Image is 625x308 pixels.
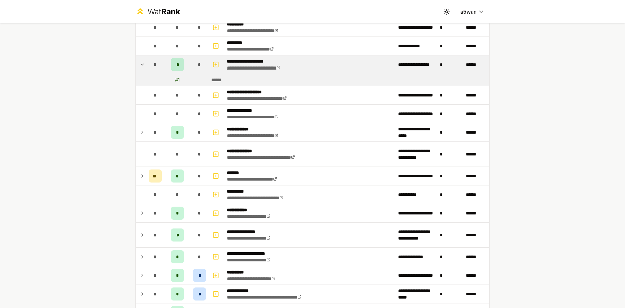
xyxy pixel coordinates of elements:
div: # 1 [175,77,180,83]
span: a5wan [460,8,477,16]
div: Wat [147,7,180,17]
span: Rank [161,7,180,16]
a: WatRank [135,7,180,17]
button: a5wan [455,6,490,18]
